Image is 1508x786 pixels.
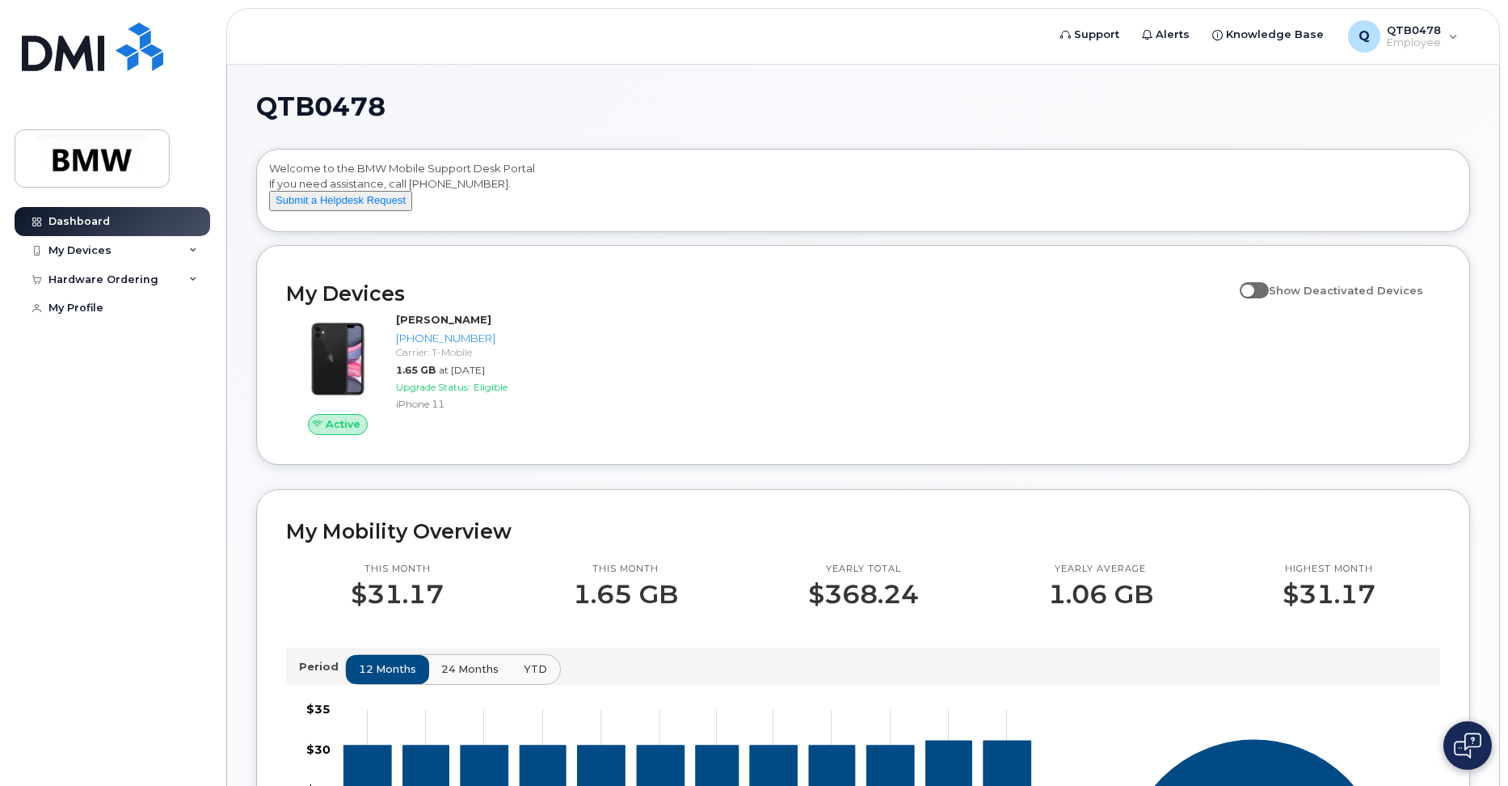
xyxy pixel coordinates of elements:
img: iPhone_11.jpg [299,320,377,398]
button: Submit a Helpdesk Request [269,191,412,211]
div: [PHONE_NUMBER] [396,331,554,346]
p: This month [573,563,678,576]
p: This month [351,563,444,576]
p: Period [299,659,345,674]
input: Show Deactivated Devices [1240,275,1253,288]
p: $31.17 [1283,580,1375,609]
a: Submit a Helpdesk Request [269,193,412,206]
span: Eligible [474,381,508,393]
span: Upgrade Status: [396,381,470,393]
span: 24 months [441,661,499,677]
h2: My Mobility Overview [286,519,1440,543]
span: at [DATE] [439,364,485,376]
h2: My Devices [286,281,1232,306]
tspan: $35 [306,702,331,716]
a: Active[PERSON_NAME][PHONE_NUMBER]Carrier: T-Mobile1.65 GBat [DATE]Upgrade Status:EligibleiPhone 11 [286,312,560,435]
div: Welcome to the BMW Mobile Support Desk Portal If you need assistance, call [PHONE_NUMBER]. [269,161,1457,226]
tspan: $30 [306,742,331,756]
p: 1.65 GB [573,580,678,609]
span: 1.65 GB [396,364,436,376]
p: $368.24 [808,580,919,609]
p: 1.06 GB [1048,580,1153,609]
p: Yearly total [808,563,919,576]
div: iPhone 11 [396,397,554,411]
span: YTD [524,661,547,677]
span: Show Deactivated Devices [1269,284,1423,297]
p: Highest month [1283,563,1375,576]
span: QTB0478 [256,95,385,119]
img: Open chat [1454,733,1481,759]
strong: [PERSON_NAME] [396,313,491,326]
p: Yearly average [1048,563,1153,576]
div: Carrier: T-Mobile [396,345,554,359]
span: Active [326,416,360,432]
p: $31.17 [351,580,444,609]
